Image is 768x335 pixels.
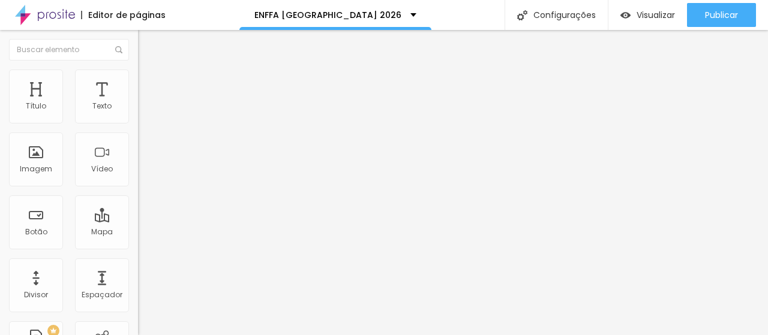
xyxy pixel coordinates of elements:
[91,165,113,173] div: Vídeo
[620,10,631,20] img: view-1.svg
[82,291,122,299] div: Espaçador
[81,11,166,19] div: Editor de páginas
[687,3,756,27] button: Publicar
[24,291,48,299] div: Divisor
[517,10,527,20] img: Icone
[92,102,112,110] div: Texto
[20,165,52,173] div: Imagem
[91,228,113,236] div: Mapa
[138,30,768,335] iframe: Editor
[9,39,129,61] input: Buscar elemento
[637,10,675,20] span: Visualizar
[254,11,401,19] p: ENFFA [GEOGRAPHIC_DATA] 2026
[608,3,687,27] button: Visualizar
[115,46,122,53] img: Icone
[25,228,47,236] div: Botão
[705,10,738,20] span: Publicar
[26,102,46,110] div: Título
